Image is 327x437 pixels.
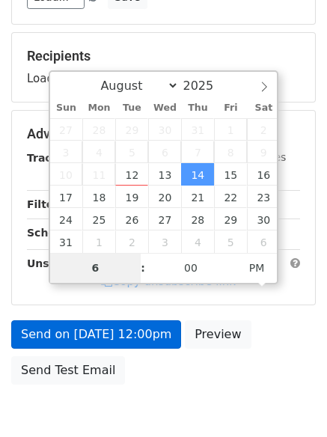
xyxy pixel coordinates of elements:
[214,208,247,230] span: August 29, 2025
[27,126,300,142] h5: Advanced
[82,118,115,141] span: July 28, 2025
[115,208,148,230] span: August 26, 2025
[82,208,115,230] span: August 25, 2025
[27,48,300,64] h5: Recipients
[82,141,115,163] span: August 4, 2025
[181,186,214,208] span: August 21, 2025
[148,103,181,113] span: Wed
[148,141,181,163] span: August 6, 2025
[82,230,115,253] span: September 1, 2025
[185,320,251,349] a: Preview
[247,230,280,253] span: September 6, 2025
[247,118,280,141] span: August 2, 2025
[50,118,83,141] span: July 27, 2025
[50,230,83,253] span: August 31, 2025
[148,118,181,141] span: July 30, 2025
[50,208,83,230] span: August 24, 2025
[27,227,81,239] strong: Schedule
[27,48,300,87] div: Loading...
[148,230,181,253] span: September 3, 2025
[247,186,280,208] span: August 23, 2025
[82,103,115,113] span: Mon
[214,118,247,141] span: August 1, 2025
[82,186,115,208] span: August 18, 2025
[247,141,280,163] span: August 9, 2025
[115,103,148,113] span: Tue
[214,141,247,163] span: August 8, 2025
[148,208,181,230] span: August 27, 2025
[181,230,214,253] span: September 4, 2025
[115,230,148,253] span: September 2, 2025
[50,163,83,186] span: August 10, 2025
[82,163,115,186] span: August 11, 2025
[247,163,280,186] span: August 16, 2025
[181,208,214,230] span: August 28, 2025
[115,118,148,141] span: July 29, 2025
[148,163,181,186] span: August 13, 2025
[179,79,233,93] input: Year
[115,141,148,163] span: August 5, 2025
[27,198,65,210] strong: Filters
[236,253,278,283] span: Click to toggle
[214,186,247,208] span: August 22, 2025
[181,141,214,163] span: August 7, 2025
[11,356,125,385] a: Send Test Email
[148,186,181,208] span: August 20, 2025
[214,163,247,186] span: August 15, 2025
[181,118,214,141] span: July 31, 2025
[27,257,100,269] strong: Unsubscribe
[247,208,280,230] span: August 30, 2025
[214,230,247,253] span: September 5, 2025
[50,253,141,283] input: Hour
[11,320,181,349] a: Send on [DATE] 12:00pm
[247,103,280,113] span: Sat
[50,186,83,208] span: August 17, 2025
[50,141,83,163] span: August 3, 2025
[252,365,327,437] iframe: Chat Widget
[181,103,214,113] span: Thu
[101,275,236,288] a: Copy unsubscribe link
[50,103,83,113] span: Sun
[27,152,77,164] strong: Tracking
[181,163,214,186] span: August 14, 2025
[115,186,148,208] span: August 19, 2025
[115,163,148,186] span: August 12, 2025
[214,103,247,113] span: Fri
[141,253,145,283] span: :
[145,253,236,283] input: Minute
